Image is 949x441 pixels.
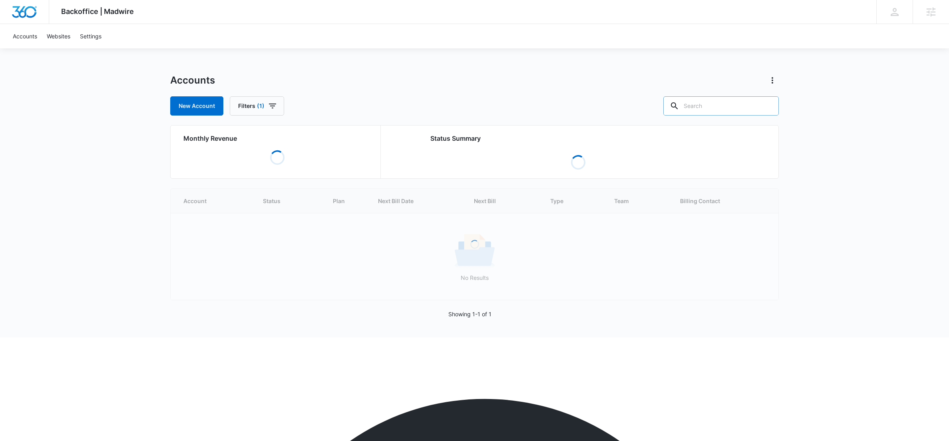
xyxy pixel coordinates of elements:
button: Filters(1) [230,96,284,116]
a: Websites [42,24,75,48]
p: Showing 1-1 of 1 [448,310,491,318]
a: Settings [75,24,106,48]
span: Backoffice | Madwire [61,7,134,16]
span: (1) [257,103,265,109]
button: Actions [766,74,779,87]
h1: Accounts [170,74,215,86]
h2: Status Summary [430,134,726,143]
a: Accounts [8,24,42,48]
input: Search [663,96,779,116]
h2: Monthly Revenue [183,134,371,143]
a: New Account [170,96,223,116]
